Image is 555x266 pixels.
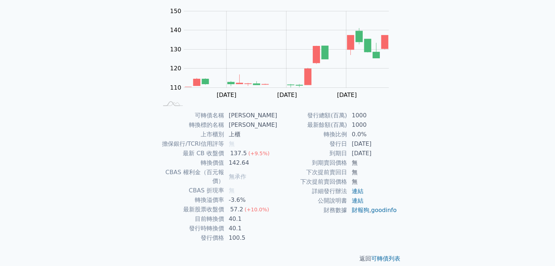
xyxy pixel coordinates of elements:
[158,195,224,205] td: 轉換溢價率
[248,150,269,156] span: (+9.5%)
[229,140,235,147] span: 無
[278,177,347,187] td: 下次提前賣回價格
[224,233,278,243] td: 100.5
[347,168,397,177] td: 無
[371,207,397,214] a: goodinfo
[224,195,278,205] td: -3.6%
[347,149,397,158] td: [DATE]
[158,168,224,186] td: CBAS 權利金（百元報價）
[244,207,269,212] span: (+10.0%)
[278,196,347,206] td: 公開說明書
[158,224,224,233] td: 發行時轉換價
[277,91,297,98] tspan: [DATE]
[519,231,555,266] div: 聊天小工具
[278,120,347,130] td: 最新餘額(百萬)
[158,205,224,214] td: 最新股票收盤價
[170,8,181,15] tspan: 150
[229,187,235,194] span: 無
[158,158,224,168] td: 轉換價值
[347,206,397,215] td: ,
[158,186,224,195] td: CBAS 折現率
[278,149,347,158] td: 到期日
[170,46,181,53] tspan: 130
[352,197,363,204] a: 連結
[170,27,181,34] tspan: 140
[347,177,397,187] td: 無
[278,111,347,120] td: 發行總額(百萬)
[158,130,224,139] td: 上市櫃別
[229,173,246,180] span: 無承作
[216,91,236,98] tspan: [DATE]
[224,120,278,130] td: [PERSON_NAME]
[347,130,397,139] td: 0.0%
[224,111,278,120] td: [PERSON_NAME]
[224,158,278,168] td: 142.64
[158,120,224,130] td: 轉換標的名稱
[158,149,224,158] td: 最新 CB 收盤價
[352,188,363,195] a: 連結
[278,139,347,149] td: 發行日
[519,231,555,266] iframe: Chat Widget
[352,207,369,214] a: 財報狗
[347,111,397,120] td: 1000
[224,130,278,139] td: 上櫃
[278,187,347,196] td: 詳細發行辦法
[371,255,400,262] a: 可轉債列表
[158,233,224,243] td: 發行價格
[158,111,224,120] td: 可轉債名稱
[347,158,397,168] td: 無
[337,91,356,98] tspan: [DATE]
[158,214,224,224] td: 目前轉換價
[224,224,278,233] td: 40.1
[278,206,347,215] td: 財務數據
[347,120,397,130] td: 1000
[229,205,245,214] div: 57.2
[224,214,278,224] td: 40.1
[278,158,347,168] td: 到期賣回價格
[166,8,400,98] g: Chart
[149,254,406,263] p: 返回
[170,65,181,72] tspan: 120
[170,84,181,91] tspan: 110
[347,139,397,149] td: [DATE]
[278,130,347,139] td: 轉換比例
[278,168,347,177] td: 下次提前賣回日
[229,149,248,158] div: 137.5
[158,139,224,149] td: 擔保銀行/TCRI信用評等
